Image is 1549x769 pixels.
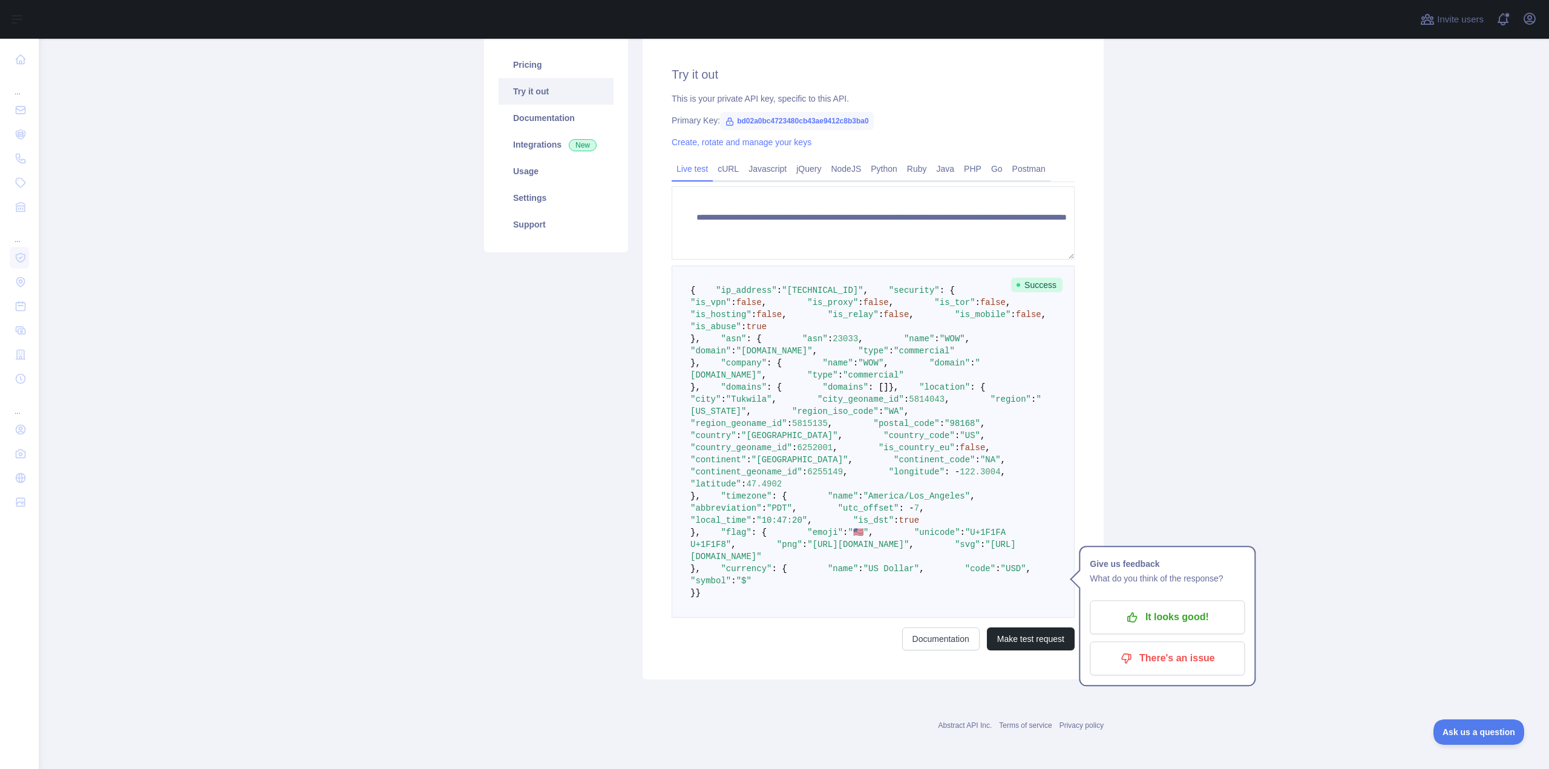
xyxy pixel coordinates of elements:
[499,211,614,238] a: Support
[1099,607,1236,627] p: It looks good!
[741,431,838,440] span: "[GEOGRAPHIC_DATA]"
[894,515,899,525] span: :
[889,346,894,356] span: :
[858,298,863,307] span: :
[791,159,826,178] a: jQuery
[833,334,858,344] span: 23033
[713,159,744,178] a: cURL
[955,443,960,453] span: :
[899,515,920,525] span: true
[762,370,767,380] span: ,
[736,576,752,586] span: "$"
[932,159,960,178] a: Java
[853,358,858,368] span: :
[690,346,731,356] span: "domain"
[838,370,843,380] span: :
[822,358,853,368] span: "name"
[767,382,782,392] span: : {
[499,105,614,131] a: Documentation
[975,455,980,465] span: :
[736,346,813,356] span: "[DOMAIN_NAME]"
[889,298,894,307] span: ,
[807,515,812,525] span: ,
[970,382,985,392] span: : {
[970,491,975,501] span: ,
[499,78,614,105] a: Try it out
[904,407,909,416] span: ,
[752,515,756,525] span: :
[690,588,695,598] span: }
[752,455,848,465] span: "[GEOGRAPHIC_DATA]"
[955,431,960,440] span: :
[499,51,614,78] a: Pricing
[690,467,802,477] span: "continent_geoname_id"
[782,286,863,295] span: "[TECHNICAL_ID]"
[690,358,701,368] span: },
[731,298,736,307] span: :
[902,627,980,650] a: Documentation
[1026,564,1031,574] span: ,
[828,419,833,428] span: ,
[919,503,924,513] span: ,
[902,159,932,178] a: Ruby
[873,419,939,428] span: "postal_code"
[848,455,853,465] span: ,
[741,322,746,332] span: :
[690,334,701,344] span: },
[960,467,1000,477] span: 122.3004
[945,419,980,428] span: "98168"
[987,627,1075,650] button: Make test request
[980,419,985,428] span: ,
[736,431,741,440] span: :
[807,528,843,537] span: "emoji"
[744,159,791,178] a: Javascript
[690,503,762,513] span: "abbreviation"
[965,564,995,574] span: "code"
[690,479,741,489] span: "latitude"
[980,455,1001,465] span: "NA"
[690,394,721,404] span: "city"
[909,310,914,319] span: ,
[777,540,802,549] span: "png"
[975,298,980,307] span: :
[695,588,700,598] span: }
[746,334,761,344] span: : {
[690,310,752,319] span: "is_hosting"
[986,159,1007,178] a: Go
[746,479,782,489] span: 47.4902
[807,540,909,549] span: "[URL][DOMAIN_NAME]"
[731,576,736,586] span: :
[672,66,1075,83] h2: Try it out
[828,310,879,319] span: "is_relay"
[833,443,837,453] span: ,
[940,286,955,295] span: : {
[1099,648,1236,669] p: There's an issue
[863,298,889,307] span: false
[777,286,782,295] span: :
[721,358,767,368] span: "company"
[914,503,919,513] span: 7
[731,346,736,356] span: :
[787,419,792,428] span: :
[858,358,883,368] span: "WOW"
[894,455,975,465] span: "continent_code"
[866,159,902,178] a: Python
[955,310,1010,319] span: "is_mobile"
[771,394,776,404] span: ,
[899,503,914,513] span: : -
[499,158,614,185] a: Usage
[960,443,985,453] span: false
[970,358,975,368] span: :
[858,564,863,574] span: :
[721,382,767,392] span: "domains"
[690,515,752,525] span: "local_time"
[848,528,869,537] span: "🇺🇸"
[741,479,746,489] span: :
[499,185,614,211] a: Settings
[672,159,713,178] a: Live test
[746,322,767,332] span: true
[959,159,986,178] a: PHP
[1010,310,1015,319] span: :
[1001,564,1026,574] span: "USD"
[721,491,771,501] span: "timezone"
